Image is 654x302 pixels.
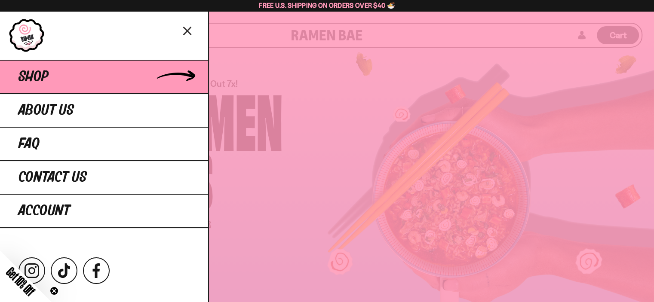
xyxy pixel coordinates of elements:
[4,265,37,298] span: Get 10% Off
[18,69,49,85] span: Shop
[259,1,395,9] span: Free U.S. Shipping on Orders over $40 🍜
[18,203,70,219] span: Account
[18,136,40,152] span: FAQ
[18,170,87,185] span: Contact Us
[180,23,195,38] button: Close menu
[18,103,74,118] span: About Us
[50,287,58,295] button: Close teaser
